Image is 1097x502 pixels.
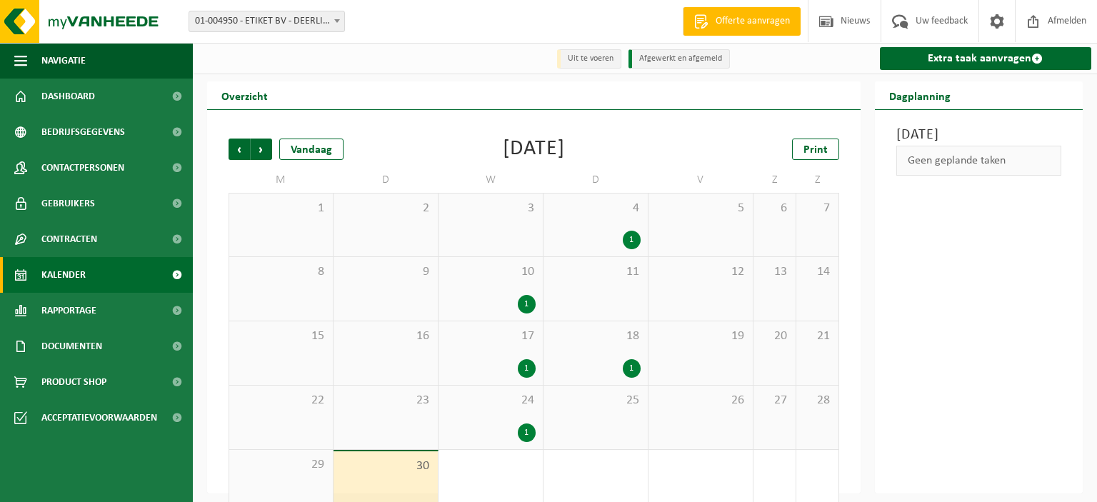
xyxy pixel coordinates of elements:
[446,328,536,344] span: 17
[712,14,793,29] span: Offerte aanvragen
[518,359,536,378] div: 1
[446,393,536,408] span: 24
[41,328,102,364] span: Documenten
[41,221,97,257] span: Contracten
[41,364,106,400] span: Product Shop
[446,201,536,216] span: 3
[656,201,746,216] span: 5
[803,328,831,344] span: 21
[628,49,730,69] li: Afgewerkt en afgemeld
[229,139,250,160] span: Vorige
[656,328,746,344] span: 19
[189,11,344,31] span: 01-004950 - ETIKET BV - DEERLIJK
[656,393,746,408] span: 26
[251,139,272,160] span: Volgende
[761,201,788,216] span: 6
[792,139,839,160] a: Print
[439,167,544,193] td: W
[551,201,641,216] span: 4
[446,264,536,280] span: 10
[803,201,831,216] span: 7
[753,167,796,193] td: Z
[503,139,565,160] div: [DATE]
[41,114,125,150] span: Bedrijfsgegevens
[334,167,439,193] td: D
[896,146,1062,176] div: Geen geplande taken
[341,264,431,280] span: 9
[229,167,334,193] td: M
[875,81,965,109] h2: Dagplanning
[341,328,431,344] span: 16
[557,49,621,69] li: Uit te voeren
[236,201,326,216] span: 1
[623,231,641,249] div: 1
[341,458,431,474] span: 30
[518,423,536,442] div: 1
[761,328,788,344] span: 20
[236,457,326,473] span: 29
[207,81,282,109] h2: Overzicht
[518,295,536,313] div: 1
[761,393,788,408] span: 27
[803,393,831,408] span: 28
[236,328,326,344] span: 15
[648,167,753,193] td: V
[41,186,95,221] span: Gebruikers
[544,167,648,193] td: D
[41,79,95,114] span: Dashboard
[623,359,641,378] div: 1
[896,124,1062,146] h3: [DATE]
[551,393,641,408] span: 25
[41,293,96,328] span: Rapportage
[683,7,801,36] a: Offerte aanvragen
[880,47,1092,70] a: Extra taak aanvragen
[803,144,828,156] span: Print
[341,201,431,216] span: 2
[236,393,326,408] span: 22
[236,264,326,280] span: 8
[656,264,746,280] span: 12
[41,150,124,186] span: Contactpersonen
[551,328,641,344] span: 18
[796,167,839,193] td: Z
[279,139,344,160] div: Vandaag
[341,393,431,408] span: 23
[551,264,641,280] span: 11
[189,11,345,32] span: 01-004950 - ETIKET BV - DEERLIJK
[761,264,788,280] span: 13
[803,264,831,280] span: 14
[41,43,86,79] span: Navigatie
[41,257,86,293] span: Kalender
[41,400,157,436] span: Acceptatievoorwaarden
